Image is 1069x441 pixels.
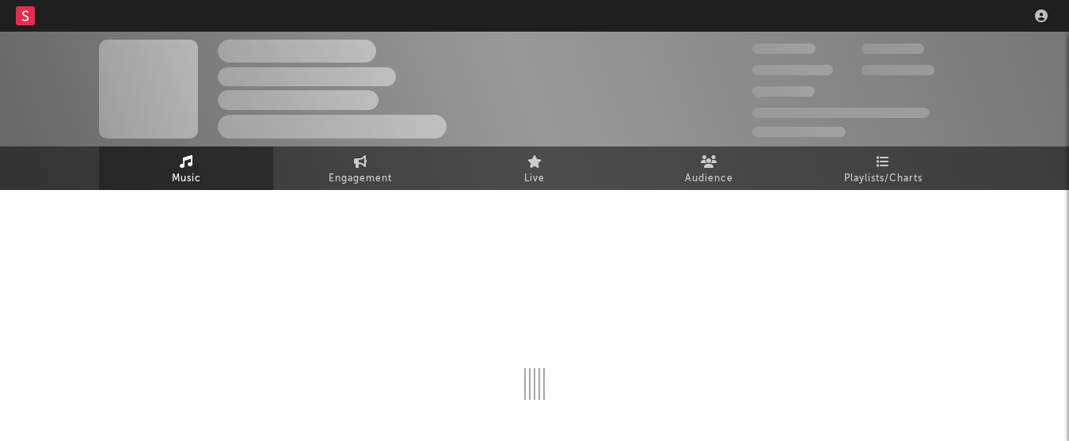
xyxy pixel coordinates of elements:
a: Playlists/Charts [796,146,970,190]
span: 100,000 [862,44,924,54]
span: 300,000 [752,44,816,54]
span: Audience [685,169,733,188]
a: Engagement [273,146,447,190]
span: Music [172,169,201,188]
span: Engagement [329,169,392,188]
a: Audience [622,146,796,190]
span: 1,000,000 [862,65,934,75]
a: Live [447,146,622,190]
span: 50,000,000 Monthly Listeners [752,108,930,118]
span: 100,000 [752,86,815,97]
span: Jump Score: 85.0 [752,127,846,137]
span: Live [524,169,545,188]
span: 50,000,000 [752,65,833,75]
a: Music [99,146,273,190]
span: Playlists/Charts [844,169,923,188]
